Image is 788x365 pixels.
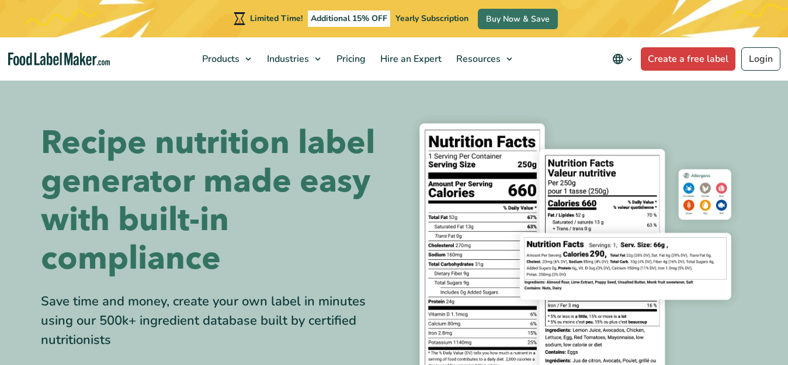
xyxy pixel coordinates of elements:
[308,11,390,27] span: Additional 15% OFF
[478,9,558,29] a: Buy Now & Save
[199,53,241,65] span: Products
[41,292,386,350] div: Save time and money, create your own label in minutes using our 500k+ ingredient database built b...
[449,37,518,81] a: Resources
[333,53,367,65] span: Pricing
[260,37,327,81] a: Industries
[453,53,502,65] span: Resources
[604,47,641,71] button: Change language
[41,124,386,278] h1: Recipe nutrition label generator made easy with built-in compliance
[8,53,110,66] a: Food Label Maker homepage
[641,47,735,71] a: Create a free label
[329,37,370,81] a: Pricing
[395,13,468,24] span: Yearly Subscription
[250,13,303,24] span: Limited Time!
[377,53,443,65] span: Hire an Expert
[195,37,257,81] a: Products
[263,53,310,65] span: Industries
[373,37,446,81] a: Hire an Expert
[741,47,780,71] a: Login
